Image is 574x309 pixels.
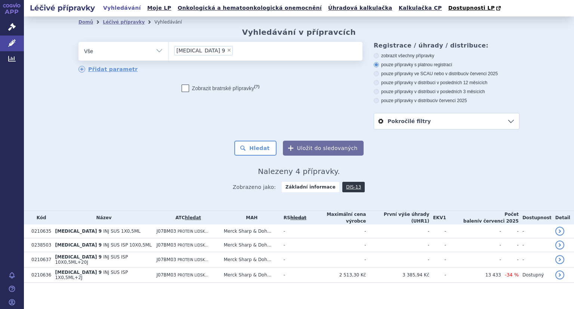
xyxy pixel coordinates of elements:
a: Vyhledávání [101,3,143,13]
label: zobrazit všechny přípravky [374,53,519,59]
td: - [429,267,446,283]
abbr: (?) [254,84,259,89]
td: - [446,252,501,267]
span: J07BM03 [157,229,176,234]
button: Uložit do sledovaných [283,141,364,156]
th: Počet balení [446,211,519,224]
h3: Registrace / úhrady / distribuce: [374,42,519,49]
span: PROTEIN LIDSK... [178,258,208,262]
td: - [501,238,519,252]
td: 0238503 [28,238,51,252]
a: Úhradová kalkulačka [326,3,395,13]
span: Zobrazeno jako: [233,182,276,192]
td: - [280,252,306,267]
td: - [306,252,366,267]
a: detail [555,255,564,264]
a: vyhledávání neobsahuje žádnou platnou referenční skupinu [290,215,306,220]
td: 0210635 [28,224,51,238]
a: Pokročilé filtry [374,113,519,129]
td: 13 433 [446,267,501,283]
label: pouze přípravky v distribuci v posledních 12 měsících [374,80,519,86]
td: - [366,252,429,267]
td: Merck Sharp & Doh... [220,238,280,252]
span: INJ SUS 1X0,5ML [103,229,141,234]
input: [MEDICAL_DATA] 9 [235,46,239,55]
a: Léčivé přípravky [103,19,145,25]
a: detail [555,270,564,279]
span: [MEDICAL_DATA] 9 [55,254,102,260]
a: Přidat parametr [78,66,138,73]
label: pouze přípravky v distribuci [374,98,519,104]
td: - [280,224,306,238]
span: [MEDICAL_DATA] 9 [55,270,102,275]
span: INJ SUS ISP 1X0,5ML+2J [55,270,128,280]
th: MAH [220,211,280,224]
td: - [519,238,552,252]
a: hledat [185,215,201,220]
td: - [501,224,519,238]
td: - [446,238,501,252]
th: Kód [28,211,51,224]
strong: Základní informace [282,182,339,192]
a: Moje LP [145,3,173,13]
a: Onkologická a hematoonkologická onemocnění [175,3,324,13]
th: Maximální cena výrobce [306,211,366,224]
a: Kalkulačka CP [396,3,444,13]
span: × [227,48,231,52]
span: Nalezeny 4 přípravky. [258,167,340,176]
span: -34 % [505,272,519,278]
td: Merck Sharp & Doh... [220,224,280,238]
td: Dostupný [519,267,552,283]
td: - [280,267,306,283]
th: ATC [153,211,220,224]
td: - [501,252,519,267]
th: RS [280,211,306,224]
span: J07BM03 [157,272,176,278]
td: - [366,224,429,238]
label: Zobrazit bratrské přípravky [182,85,260,92]
h2: Vyhledávání v přípravcích [242,28,356,37]
td: - [429,252,446,267]
td: Merck Sharp & Doh... [220,267,280,283]
span: J07BM03 [157,242,176,248]
th: První výše úhrady (UHR1) [366,211,429,224]
td: - [429,238,446,252]
a: detail [555,241,564,250]
span: [MEDICAL_DATA] 9 [55,242,102,248]
button: Hledat [234,141,277,156]
td: - [429,224,446,238]
span: [MEDICAL_DATA] 9 [55,229,102,234]
span: PROTEIN LIDSK... [178,243,208,247]
label: pouze přípravky ve SCAU nebo v distribuci [374,71,519,77]
td: - [519,252,552,267]
span: J07BM03 [157,257,176,262]
span: v červenci 2025 [479,218,518,224]
td: 3 385,94 Kč [366,267,429,283]
th: EKV1 [429,211,446,224]
del: hledat [290,215,306,220]
td: 0210636 [28,267,51,283]
td: - [306,238,366,252]
td: 2 513,30 Kč [306,267,366,283]
span: [MEDICAL_DATA] 9 [176,48,225,53]
td: - [280,238,306,252]
label: pouze přípravky s platnou registrací [374,62,519,68]
td: - [446,224,501,238]
span: PROTEIN LIDSK... [178,273,208,277]
span: v červenci 2025 [435,98,467,103]
th: Detail [552,211,574,224]
td: - [519,224,552,238]
span: INJ SUS ISP 10X0,5ML+20J [55,254,128,265]
label: pouze přípravky v distribuci v posledních 3 měsících [374,89,519,95]
a: Dostupnosti LP [446,3,504,13]
a: detail [555,227,564,236]
span: INJ SUS ISP 10X0,5ML [103,242,152,248]
li: Vyhledávání [154,16,192,28]
span: PROTEIN LIDSK... [178,229,208,233]
span: v červenci 2025 [466,71,498,76]
td: - [366,238,429,252]
td: - [306,224,366,238]
td: 0210637 [28,252,51,267]
a: DIS-13 [342,182,365,192]
h2: Léčivé přípravky [24,3,101,13]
